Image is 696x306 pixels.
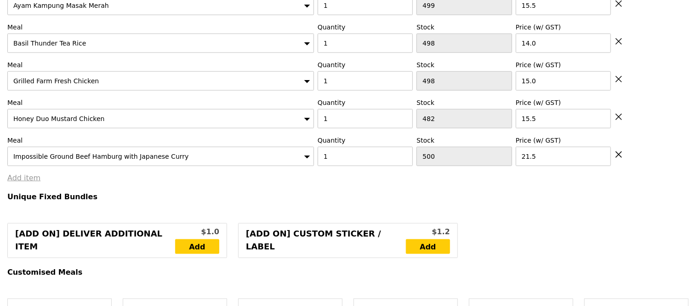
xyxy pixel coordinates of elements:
label: Price (w/ GST) [516,23,611,32]
label: Stock [416,23,512,32]
label: Price (w/ GST) [516,98,611,107]
label: Quantity [318,136,413,145]
label: Price (w/ GST) [516,60,611,69]
span: Basil Thunder Tea Rice [13,40,86,47]
label: Quantity [318,60,413,69]
label: Stock [416,60,512,69]
h4: Customised Meals [7,268,689,277]
label: Meal [7,98,314,107]
span: Grilled Farm Fresh Chicken [13,77,99,85]
span: Impossible Ground Beef Hamburg with Japanese Curry [13,153,188,160]
div: $1.2 [406,226,450,237]
label: Quantity [318,98,413,107]
h4: Unique Fixed Bundles [7,192,689,201]
label: Quantity [318,23,413,32]
label: Price (w/ GST) [516,136,611,145]
span: Honey Duo Mustard Chicken [13,115,104,122]
label: Meal [7,136,314,145]
label: Meal [7,23,314,32]
span: Ayam Kampung Masak Merah [13,2,109,9]
a: Add [175,239,219,254]
label: Meal [7,60,314,69]
div: [Add on] Custom Sticker / Label [246,227,406,254]
div: $1.0 [175,226,219,237]
a: Add item [7,173,40,182]
label: Stock [416,98,512,107]
a: Add [406,239,450,254]
label: Stock [416,136,512,145]
div: [Add on] Deliver Additional Item [15,227,175,254]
